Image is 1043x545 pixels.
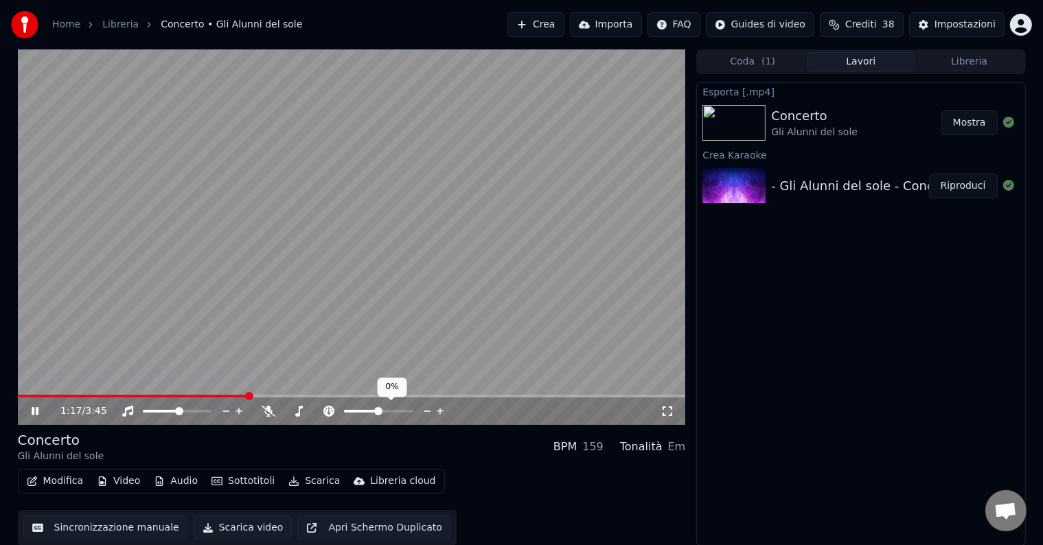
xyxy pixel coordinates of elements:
div: Crea Karaoke [697,146,1024,163]
div: Gli Alunni del sole [18,450,104,463]
button: Sottotitoli [206,472,280,491]
nav: breadcrumb [52,18,302,32]
button: Mostra [941,111,998,135]
button: Libreria [915,52,1024,72]
span: 1:17 [60,404,82,418]
button: Sincronizzazione manuale [23,515,188,540]
button: Apri Schermo Duplicato [297,515,450,540]
span: 38 [882,18,895,32]
div: 0% [378,378,407,397]
div: Esporta [.mp4] [697,83,1024,100]
div: Aprire la chat [985,490,1027,531]
button: FAQ [647,12,700,37]
div: / [60,404,93,418]
button: Guides di video [706,12,814,37]
button: Lavori [807,52,915,72]
button: Crea [507,12,564,37]
button: Scarica video [194,515,293,540]
img: youka [11,11,38,38]
div: Concerto [771,106,858,126]
span: ( 1 ) [761,55,775,69]
div: 159 [582,439,604,455]
span: Crediti [845,18,877,32]
button: Impostazioni [909,12,1005,37]
div: - Gli Alunni del sole - Concerto [771,176,959,196]
div: Gli Alunni del sole [771,126,858,139]
button: Crediti38 [820,12,904,37]
div: Em [668,439,686,455]
button: Importa [570,12,642,37]
button: Modifica [21,472,89,491]
a: Home [52,18,80,32]
div: BPM [553,439,577,455]
div: Concerto [18,430,104,450]
button: Scarica [283,472,345,491]
button: Audio [148,472,203,491]
div: Impostazioni [935,18,996,32]
div: Tonalità [620,439,663,455]
button: Riproduci [929,174,998,198]
button: Video [91,472,146,491]
a: Libreria [102,18,139,32]
div: Libreria cloud [370,474,435,488]
span: 3:45 [85,404,106,418]
span: Concerto • Gli Alunni del sole [161,18,302,32]
button: Coda [698,52,807,72]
